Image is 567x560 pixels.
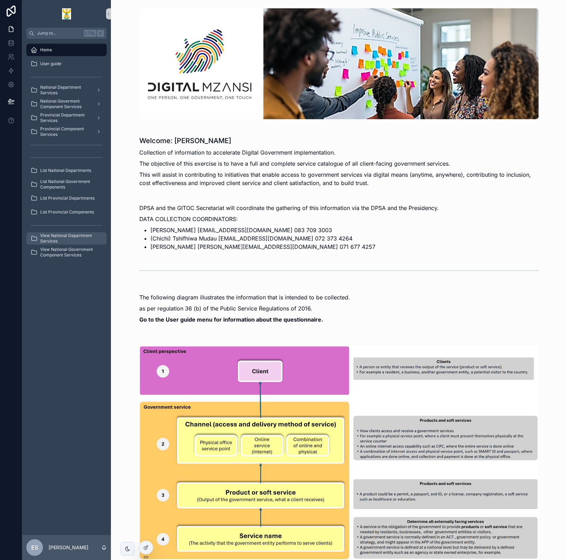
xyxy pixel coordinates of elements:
[84,30,96,37] span: Ctrl
[40,168,91,173] span: List National Departments
[98,30,103,36] span: K
[139,148,539,157] p: Collection of information to accelerate Digital Government implementation.
[40,233,100,244] span: View National Department Services
[139,159,539,168] p: The objective of this exercise is to have a full and complete service catalogue of all client-fac...
[150,226,539,234] li: [PERSON_NAME] [EMAIL_ADDRESS][DOMAIN_NAME] 083 709 3003
[26,178,107,191] a: List National Government Components
[139,304,539,313] p: as per regulation 36 (b) of the Public Service Regulations of 2016.
[150,234,539,243] li: (Chichi) Tshifhiwa Mudau [EMAIL_ADDRESS][DOMAIN_NAME] 072 373 4264
[40,98,91,110] span: National Goverment Component Services
[139,346,539,560] img: 25813-Service-catalogue-methodology-v5.jpg
[22,39,111,268] div: scrollable content
[26,232,107,245] a: View National Department Services
[40,209,94,215] span: List Provincial Components
[26,192,107,204] a: List Provincial Departments
[139,170,539,187] p: This will assist in contributing to initiatives that enable access to government services via dig...
[40,247,100,258] span: View National Government Component Services
[139,204,539,212] p: DPSA and the GITOC Secretariat will coordinate the gathering of this information via the DPSA and...
[26,98,107,110] a: National Goverment Component Services
[37,30,81,36] span: Jump to...
[26,164,107,177] a: List National Departments
[150,243,539,251] li: [PERSON_NAME] [PERSON_NAME][EMAIL_ADDRESS][DOMAIN_NAME] 071 677 4257
[40,195,95,201] span: List Provincial Departments
[31,543,38,552] span: ES
[40,47,52,53] span: Home
[26,44,107,56] a: Home
[62,8,71,19] img: App logo
[26,125,107,138] a: Provincial Component Services
[26,246,107,259] a: View National Government Component Services
[139,293,539,301] p: The following diagram illustrates the information that is intended to be collected.
[40,61,61,67] span: User guide
[139,215,539,223] p: DATA COLLECTION COORDINATORS:
[26,112,107,124] a: Provincial Department Services
[26,84,107,96] a: National Department Services
[49,544,88,551] p: [PERSON_NAME]
[139,316,323,323] strong: Go to the User guide menu for information about the questionnaire.
[26,206,107,218] a: List Provincial Components
[40,126,91,137] span: Provincial Component Services
[40,179,100,190] span: List National Government Components
[40,112,91,123] span: Provincial Department Services
[139,136,539,146] h1: Welcome: [PERSON_NAME]
[40,85,91,96] span: National Department Services
[26,58,107,70] a: User guide
[26,28,107,39] button: Jump to...CtrlK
